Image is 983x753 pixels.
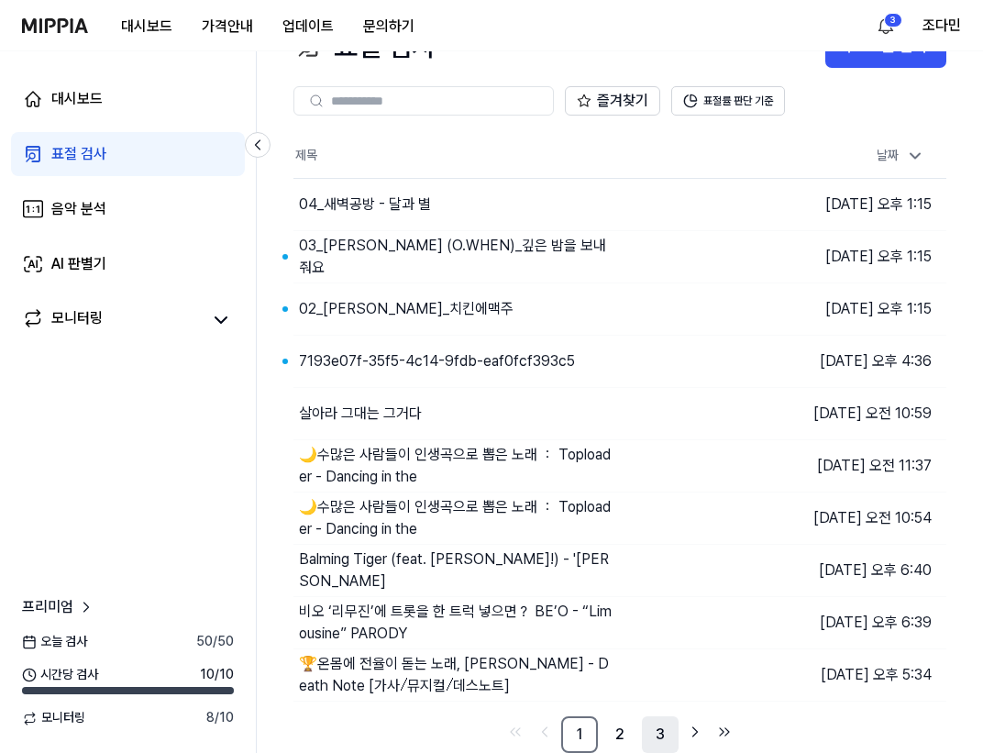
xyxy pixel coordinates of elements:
td: [DATE] 오후 1:15 [783,230,946,282]
td: [DATE] 오후 1:15 [783,178,946,230]
div: 3 [884,13,902,28]
div: 🌙수많은 사람들이 인생곡으로 뽑은 노래 ： Toploader - Dancing in the [299,444,616,488]
span: 오늘 검사 [22,633,87,651]
td: [DATE] 오후 1:15 [783,282,946,335]
a: 3 [642,716,679,753]
a: 모니터링 [22,307,201,333]
button: 업데이트 [268,8,348,45]
td: [DATE] 오후 6:40 [783,544,946,596]
a: 대시보드 [11,77,245,121]
div: 모니터링 [51,307,103,333]
a: AI 판별기 [11,242,245,286]
span: 프리미엄 [22,596,73,618]
span: 10 / 10 [200,666,234,684]
div: 비오 ‘리무진’에 트롯을 한 트럭 넣으면？ BE’O - “Limousine” PARODY [299,601,616,645]
div: AI 판별기 [51,253,106,275]
button: 대시보드 [106,8,187,45]
div: Balming Tiger (feat. [PERSON_NAME]!) - '[PERSON_NAME] [299,548,616,592]
a: Go to previous page [532,719,558,745]
button: 조다민 [922,15,961,37]
td: [DATE] 오후 4:36 [783,335,946,387]
img: 알림 [875,15,897,37]
a: Go to first page [503,719,528,745]
button: 문의하기 [348,8,429,45]
div: 04_새벽공방 - 달과 별 [299,194,431,216]
td: [DATE] 오전 10:54 [783,492,946,544]
div: 🏆온몸에 전율이 돋는 노래, [PERSON_NAME] - Death Note [가사⧸뮤지컬⧸데스노트] [299,653,616,697]
button: 가격안내 [187,8,268,45]
div: 02_[PERSON_NAME]_치킨에맥주 [299,298,514,320]
a: Go to last page [712,719,737,745]
a: 1 [561,716,598,753]
td: [DATE] 오후 5:34 [783,648,946,701]
td: [DATE] 오전 10:59 [783,387,946,439]
nav: pagination [293,716,946,753]
a: 2 [602,716,638,753]
span: 50 / 50 [196,633,234,651]
a: 프리미엄 [22,596,95,618]
div: 03_[PERSON_NAME] (O.WHEN)_깊은 밤을 보내줘요 [299,235,616,279]
a: 음악 분석 [11,187,245,231]
th: 제목 [293,134,783,178]
div: 살아라 그대는 그거다 [299,403,422,425]
img: logo [22,18,88,33]
a: 표절 검사 [11,132,245,176]
div: 음악 분석 [51,198,106,220]
div: 대시보드 [51,88,103,110]
span: 시간당 검사 [22,666,98,684]
div: 🌙수많은 사람들이 인생곡으로 뽑은 노래 ： Toploader - Dancing in the [299,496,616,540]
a: Go to next page [682,719,708,745]
td: [DATE] 오전 11:37 [783,439,946,492]
button: 즐겨찾기 [565,86,660,116]
a: 업데이트 [268,1,348,51]
span: 모니터링 [22,709,85,727]
td: [DATE] 오후 6:39 [783,596,946,648]
div: 7193e07f-35f5-4c14-9fdb-eaf0fcf393c5 [299,350,575,372]
span: 8 / 10 [206,709,234,727]
div: 날짜 [869,141,932,171]
button: 알림3 [871,11,900,40]
button: 표절률 판단 기준 [671,86,785,116]
div: 표절 검사 [51,143,106,165]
